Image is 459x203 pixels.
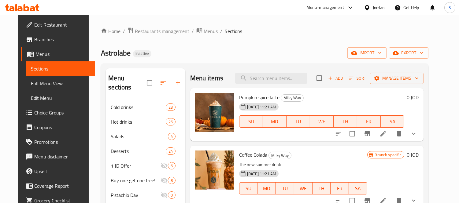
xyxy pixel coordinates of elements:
span: TH [315,184,328,193]
span: Add item [326,74,345,83]
h2: Menu items [190,74,224,83]
span: TU [278,184,292,193]
span: WE [313,117,331,126]
button: FR [331,182,349,194]
span: Hot drinks [111,118,165,125]
span: FR [333,184,346,193]
span: 1 JD Offer [111,162,160,169]
span: TU [289,117,308,126]
div: items [166,103,176,111]
div: Buy one get one free! [111,177,160,184]
button: SA [381,115,404,128]
button: SU [239,182,258,194]
button: import [347,47,387,59]
img: Pumpkin spice latte [195,93,234,132]
div: Desserts24 [106,144,185,158]
button: delete [392,126,406,141]
span: Edit Restaurant [34,21,90,28]
div: items [168,177,176,184]
span: SU [242,117,261,126]
span: WE [297,184,310,193]
a: Edit menu item [379,130,387,137]
svg: Inactive section [161,162,168,169]
a: Promotions [21,135,95,149]
button: WE [310,115,334,128]
span: 0 [168,192,175,198]
h2: Menu sections [108,74,147,92]
button: TU [287,115,310,128]
span: 8 [168,178,175,183]
span: Milky Way [269,152,291,159]
span: Pistachio Day [111,191,160,199]
span: Edit Menu [31,94,90,102]
a: Coupons [21,120,95,135]
span: Salads [111,133,168,140]
span: Choice Groups [34,109,90,116]
div: items [168,162,176,169]
div: Menu-management [306,4,344,11]
div: Buy one get one free!8 [106,173,185,188]
span: Promotions [34,138,90,146]
span: MO [260,184,273,193]
p: The new summer drink [239,161,367,169]
a: Choice Groups [21,105,95,120]
span: Full Menu View [31,80,90,87]
button: MO [257,182,276,194]
span: Coffee Colada [239,150,267,159]
span: Upsell [34,168,90,175]
button: FR [357,115,381,128]
a: Upsell [21,164,95,179]
div: Milky Way [281,94,304,102]
div: Cold drinks23 [106,100,185,114]
a: Branches [21,32,95,47]
span: 6 [168,163,175,169]
svg: Inactive section [161,177,168,184]
span: Inactive [133,51,151,56]
div: Inactive [133,50,151,57]
span: Desserts [111,147,165,155]
button: Add [326,74,345,83]
a: Sections [26,61,95,76]
span: SA [383,117,402,126]
span: [DATE] 11:21 AM [245,171,279,177]
button: Add section [171,75,185,90]
span: MO [265,117,284,126]
span: [DATE] 11:21 AM [245,104,279,110]
div: Jordan [373,4,385,11]
button: TU [276,182,294,194]
a: Menus [196,27,218,35]
a: Full Menu View [26,76,95,91]
span: import [352,49,382,57]
a: Restaurants management [128,27,189,35]
span: TH [336,117,355,126]
div: items [168,191,176,199]
input: search [235,73,307,84]
span: Pumpkin spice latte [239,93,279,102]
span: Sort [349,75,366,82]
div: items [168,133,176,140]
button: TH [334,115,357,128]
span: Select to update [346,127,359,140]
span: FR [360,117,378,126]
button: TH [313,182,331,194]
a: Menus [21,47,95,61]
span: Select section [313,72,326,85]
span: Coverage Report [34,182,90,190]
span: Menus [35,50,90,58]
div: 1 JD Offer6 [106,158,185,173]
span: Menus [204,27,218,35]
h6: 0 JOD [407,150,419,159]
div: items [166,147,176,155]
span: export [394,49,424,57]
span: SU [242,184,255,193]
svg: Show Choices [410,130,417,137]
button: SA [349,182,367,194]
span: Branch specific [372,152,404,158]
a: Edit Menu [26,91,95,105]
span: Sections [31,65,90,72]
svg: Inactive section [161,191,168,199]
span: Manage items [375,74,419,82]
